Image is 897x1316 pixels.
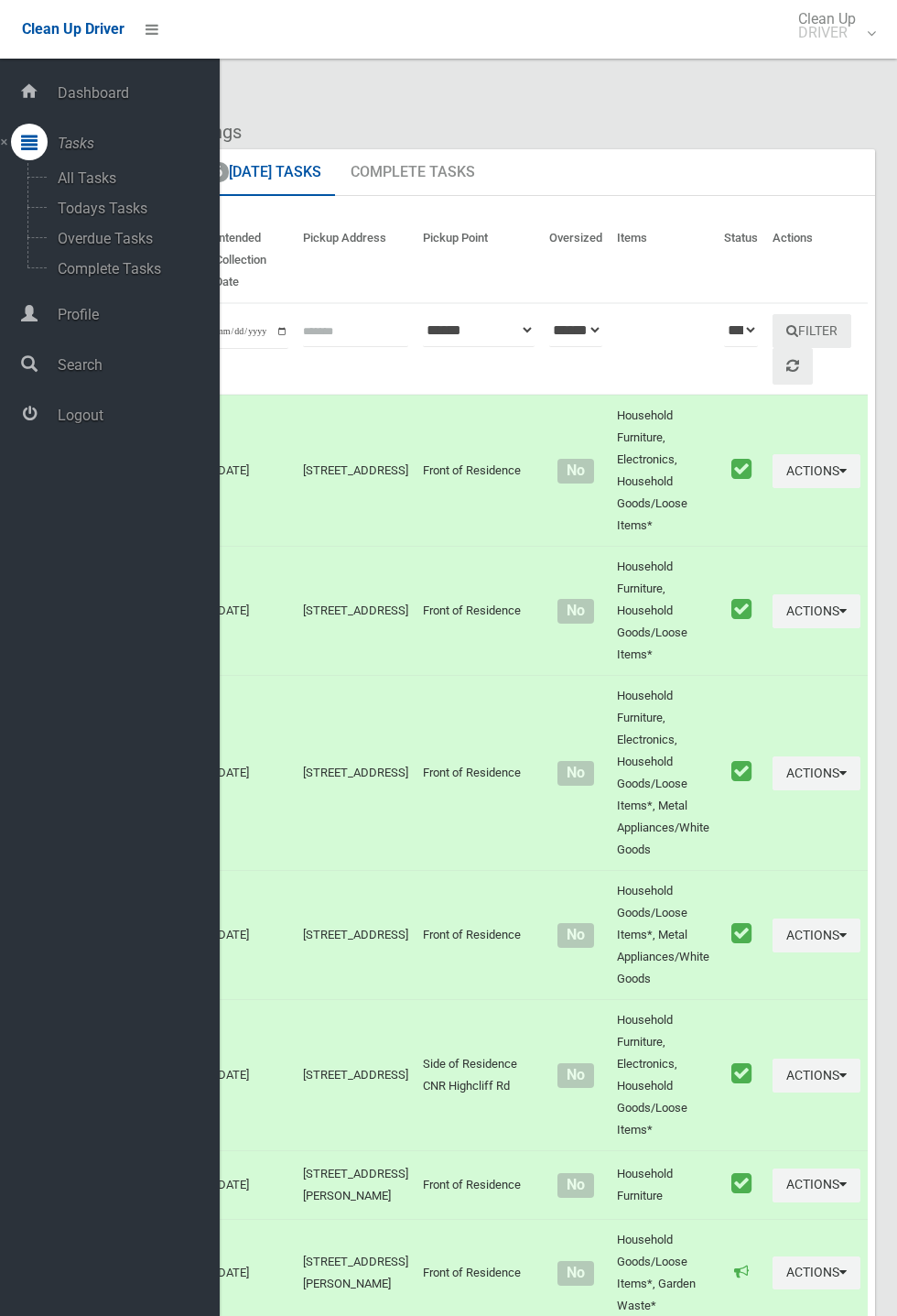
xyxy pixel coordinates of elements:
i: Booking marked as collected. [731,759,751,783]
small: DRIVER [798,26,856,39]
button: Actions [773,454,860,488]
th: Pickup Point [416,218,542,303]
th: Actions [765,218,868,303]
td: [DATE] [208,547,296,676]
span: All Tasks [52,169,204,187]
span: No [557,1173,593,1198]
th: Intended Collection Date [208,218,296,303]
button: Filter [773,314,851,348]
h4: Normal sized [549,463,602,479]
i: Booking marked as collected. [731,1061,751,1085]
td: [STREET_ADDRESS] [296,395,416,547]
i: Booking marked as collected. [731,921,751,945]
td: Front of Residence [416,676,542,871]
span: Complete Tasks [52,260,204,277]
td: Household Furniture, Electronics, Household Goods/Loose Items* [610,1000,717,1151]
span: Overdue Tasks [52,230,204,247]
span: No [557,923,593,948]
h4: Normal sized [549,604,602,619]
i: Booking marked as collected. [731,1171,751,1195]
td: Household Furniture [610,1151,717,1220]
button: Actions [773,594,860,628]
td: [STREET_ADDRESS] [296,1000,416,1151]
td: [DATE] [208,871,296,1000]
td: [STREET_ADDRESS] [296,676,416,871]
span: Logout [52,407,220,424]
th: Items [610,218,717,303]
button: Actions [773,1169,860,1202]
span: No [557,459,593,484]
span: Clean Up Driver [22,20,124,38]
td: [DATE] [208,395,296,547]
span: Search [52,356,220,374]
th: Pickup Address [296,218,416,303]
td: [DATE] [208,1151,296,1220]
td: [DATE] [208,676,296,871]
button: Actions [773,1059,860,1093]
a: Complete Tasks [337,149,489,197]
span: No [557,1063,593,1088]
a: 46[DATE] Tasks [186,149,335,197]
td: [DATE] [208,1000,296,1151]
h4: Normal sized [549,1266,602,1281]
th: Oversized [542,218,610,303]
h4: Normal sized [549,928,602,943]
span: No [557,761,593,786]
td: Front of Residence [416,547,542,676]
td: Front of Residence [416,1151,542,1220]
span: Tasks [52,135,220,152]
td: Household Furniture, Household Goods/Loose Items* [610,547,717,676]
span: Todays Tasks [52,200,204,217]
button: Actions [773,1256,860,1290]
td: Household Furniture, Electronics, Household Goods/Loose Items* [610,395,717,547]
th: Status [717,218,765,303]
span: No [557,599,593,624]
button: Actions [773,919,860,952]
h4: Normal sized [549,766,602,781]
span: Dashboard [52,84,220,102]
td: [STREET_ADDRESS] [296,547,416,676]
h4: Normal sized [549,1178,602,1193]
i: Booking marked as collected. [731,597,751,621]
button: Actions [773,756,860,790]
td: [STREET_ADDRESS][PERSON_NAME] [296,1151,416,1220]
h4: Normal sized [549,1068,602,1083]
td: [STREET_ADDRESS] [296,871,416,1000]
td: Front of Residence [416,395,542,547]
i: Booking marked as collected. [731,457,751,481]
td: Household Goods/Loose Items*, Metal Appliances/White Goods [610,871,717,1000]
td: Household Furniture, Electronics, Household Goods/Loose Items*, Metal Appliances/White Goods [610,676,717,871]
a: Clean Up Driver [22,16,124,43]
span: No [557,1261,593,1286]
td: Side of Residence CNR Highcliff Rd [416,1000,542,1151]
span: Profile [52,306,220,323]
td: Front of Residence [416,871,542,1000]
span: Clean Up [789,12,874,39]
